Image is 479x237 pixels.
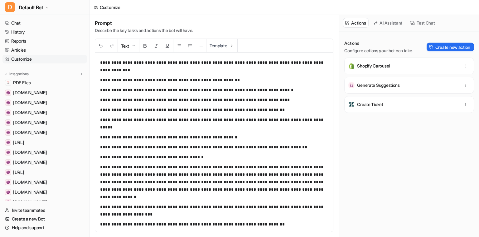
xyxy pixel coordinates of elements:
[95,27,193,34] p: Describe the key tasks and actions the bot will have.
[13,80,31,86] span: PDF Files
[13,159,47,165] span: [DOMAIN_NAME]
[95,39,106,53] button: Undo
[429,45,433,49] img: Create action
[196,39,206,53] button: ─
[348,101,355,108] img: Create Ticket icon
[13,119,47,126] span: [DOMAIN_NAME]
[371,18,405,28] button: AI Assistant
[2,168,87,177] a: www.eesel.ai[URL]
[177,43,181,48] img: Unordered List
[6,81,10,85] img: PDF Files
[2,19,87,27] a: Chat
[13,169,24,175] span: [URL]
[2,55,87,63] a: Customize
[6,101,10,105] img: github.com
[2,88,87,97] a: meet.google.com[DOMAIN_NAME]
[109,43,114,48] img: Redo
[344,40,413,46] p: Actions
[118,39,139,53] button: Text
[6,170,10,174] img: www.eesel.ai
[173,39,185,53] button: Unordered List
[2,138,87,147] a: dashboard.eesel.ai[URL]
[2,223,87,232] a: Help and support
[206,39,237,52] button: Template
[162,39,173,53] button: Underline
[139,39,151,53] button: Bold
[2,158,87,167] a: www.figma.com[DOMAIN_NAME]
[143,43,148,48] img: Bold
[19,3,43,12] span: Default Bot
[2,28,87,36] a: History
[165,43,170,48] img: Underline
[5,2,15,12] span: D
[427,43,474,51] button: Create new action
[6,111,10,114] img: gorgiasio.webflow.io
[6,91,10,95] img: meet.google.com
[6,180,10,184] img: www.example.com
[13,179,47,185] span: [DOMAIN_NAME]
[13,199,47,205] span: [DOMAIN_NAME]
[348,82,355,88] img: Generate Suggestions icon
[13,139,24,146] span: [URL]
[2,98,87,107] a: github.com[DOMAIN_NAME]
[408,18,438,28] button: Test Chat
[106,39,118,53] button: Redo
[6,131,10,134] img: amplitude.com
[357,82,399,88] p: Generate Suggestions
[2,71,31,77] button: Integrations
[357,63,390,69] p: Shopify Carousel
[131,43,136,48] img: Dropdown Down Arrow
[2,215,87,223] a: Create a new Bot
[6,190,10,194] img: www.atlassian.com
[95,20,193,26] h1: Prompt
[100,4,120,11] div: Customize
[2,37,87,45] a: Reports
[2,178,87,187] a: www.example.com[DOMAIN_NAME]
[6,160,10,164] img: www.figma.com
[13,189,47,195] span: [DOMAIN_NAME]
[2,206,87,215] a: Invite teammates
[79,72,84,76] img: menu_add.svg
[4,72,8,76] img: expand menu
[9,72,29,77] p: Integrations
[343,18,369,28] button: Actions
[344,48,413,54] p: Configure actions your bot can take.
[2,78,87,87] a: PDF FilesPDF Files
[6,121,10,124] img: www.notion.com
[188,43,193,48] img: Ordered List
[13,129,47,136] span: [DOMAIN_NAME]
[13,90,47,96] span: [DOMAIN_NAME]
[185,39,196,53] button: Ordered List
[13,109,47,116] span: [DOMAIN_NAME]
[13,100,47,106] span: [DOMAIN_NAME]
[13,149,47,156] span: [DOMAIN_NAME]
[98,43,103,48] img: Undo
[151,39,162,53] button: Italic
[6,200,10,204] img: mail.google.com
[357,101,383,108] p: Create Ticket
[6,141,10,144] img: dashboard.eesel.ai
[2,118,87,127] a: www.notion.com[DOMAIN_NAME]
[229,43,234,48] img: Template
[2,148,87,157] a: chatgpt.com[DOMAIN_NAME]
[2,198,87,207] a: mail.google.com[DOMAIN_NAME]
[154,43,159,48] img: Italic
[2,46,87,54] a: Articles
[2,188,87,197] a: www.atlassian.com[DOMAIN_NAME]
[2,108,87,117] a: gorgiasio.webflow.io[DOMAIN_NAME]
[6,151,10,154] img: chatgpt.com
[348,63,355,69] img: Shopify Carousel icon
[2,128,87,137] a: amplitude.com[DOMAIN_NAME]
